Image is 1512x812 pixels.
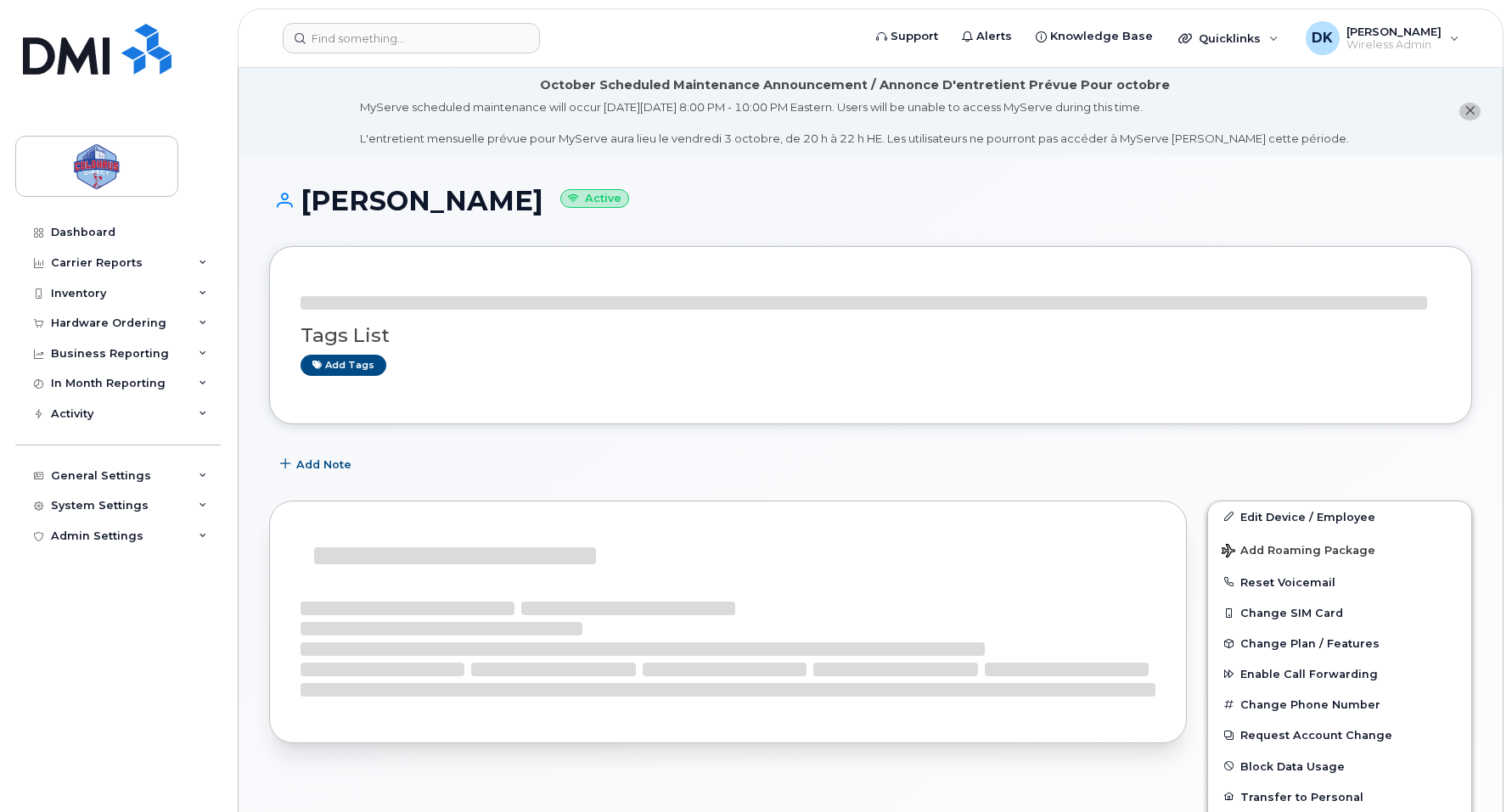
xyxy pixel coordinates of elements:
button: Enable Call Forwarding [1208,658,1471,689]
button: Request Account Change [1208,720,1471,750]
span: Enable Call Forwarding [1240,668,1378,680]
button: Change Plan / Features [1208,628,1471,658]
h1: [PERSON_NAME] [269,186,1472,216]
button: Reset Voicemail [1208,567,1471,597]
button: Block Data Usage [1208,751,1471,781]
button: Transfer to Personal [1208,781,1471,812]
small: Active [560,189,629,209]
span: Add Roaming Package [1222,544,1375,560]
a: Edit Device / Employee [1208,501,1471,532]
span: Change Plan / Features [1240,637,1380,650]
button: Change SIM Card [1208,597,1471,628]
a: Add tags [301,355,386,376]
button: Change Phone Number [1208,689,1471,720]
span: Add Note [296,456,351,473]
button: close notification [1459,103,1481,120]
button: Add Roaming Package [1208,532,1471,567]
h3: Tags List [301,325,1441,346]
div: MyServe scheduled maintenance will occur [DATE][DATE] 8:00 PM - 10:00 PM Eastern. Users will be u... [360,99,1349,147]
div: October Scheduled Maintenance Announcement / Annonce D'entretient Prévue Pour octobre [540,76,1170,94]
button: Add Note [269,450,366,480]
